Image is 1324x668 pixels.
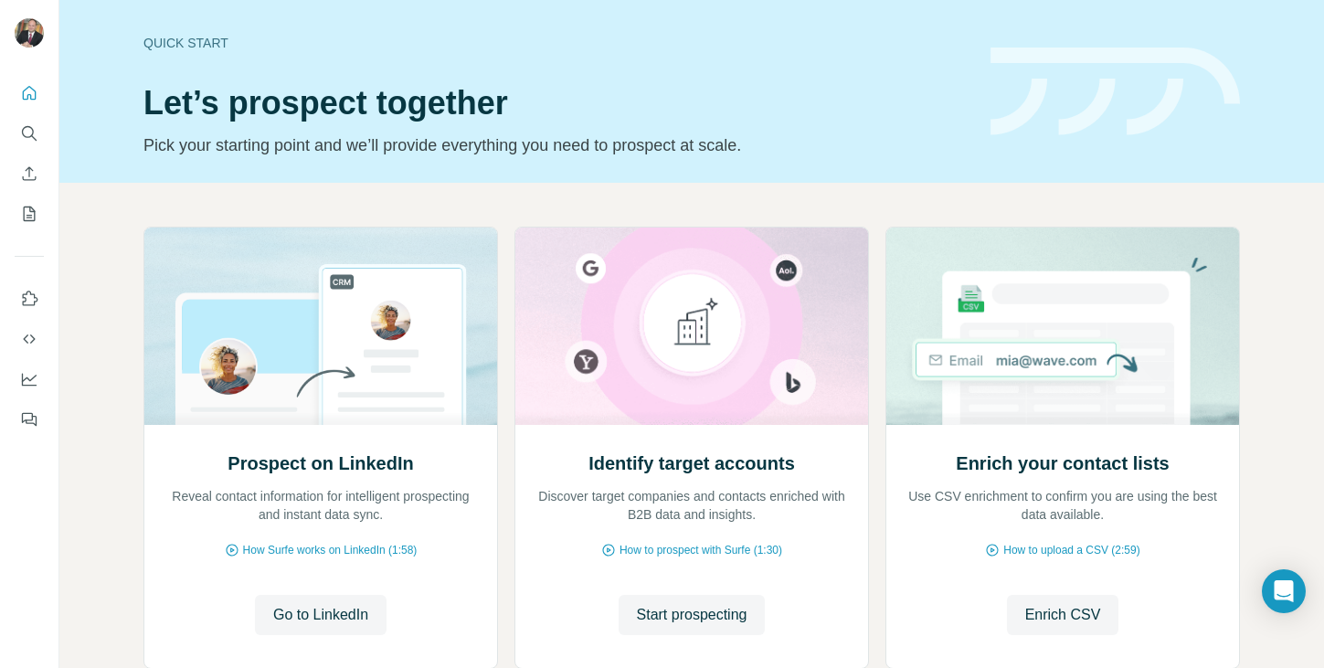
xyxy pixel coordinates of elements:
p: Pick your starting point and we’ll provide everything you need to prospect at scale. [143,133,969,158]
button: Go to LinkedIn [255,595,387,635]
h1: Let’s prospect together [143,85,969,122]
div: Quick start [143,34,969,52]
img: Avatar [15,18,44,48]
button: Dashboard [15,363,44,396]
button: Enrich CSV [15,157,44,190]
div: Open Intercom Messenger [1262,569,1306,613]
p: Discover target companies and contacts enriched with B2B data and insights. [534,487,850,524]
button: Start prospecting [619,595,766,635]
button: Feedback [15,403,44,436]
h2: Prospect on LinkedIn [228,451,413,476]
span: How to upload a CSV (2:59) [1003,542,1139,558]
p: Use CSV enrichment to confirm you are using the best data available. [905,487,1221,524]
p: Reveal contact information for intelligent prospecting and instant data sync. [163,487,479,524]
img: Identify target accounts [514,228,869,425]
h2: Identify target accounts [588,451,795,476]
button: Use Surfe API [15,323,44,355]
button: Quick start [15,77,44,110]
button: My lists [15,197,44,230]
span: How Surfe works on LinkedIn (1:58) [243,542,418,558]
img: Enrich your contact lists [885,228,1240,425]
button: Enrich CSV [1007,595,1119,635]
img: Prospect on LinkedIn [143,228,498,425]
span: Start prospecting [637,604,747,626]
img: banner [990,48,1240,136]
h2: Enrich your contact lists [956,451,1169,476]
span: Go to LinkedIn [273,604,368,626]
span: How to prospect with Surfe (1:30) [620,542,782,558]
span: Enrich CSV [1025,604,1101,626]
button: Use Surfe on LinkedIn [15,282,44,315]
button: Search [15,117,44,150]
